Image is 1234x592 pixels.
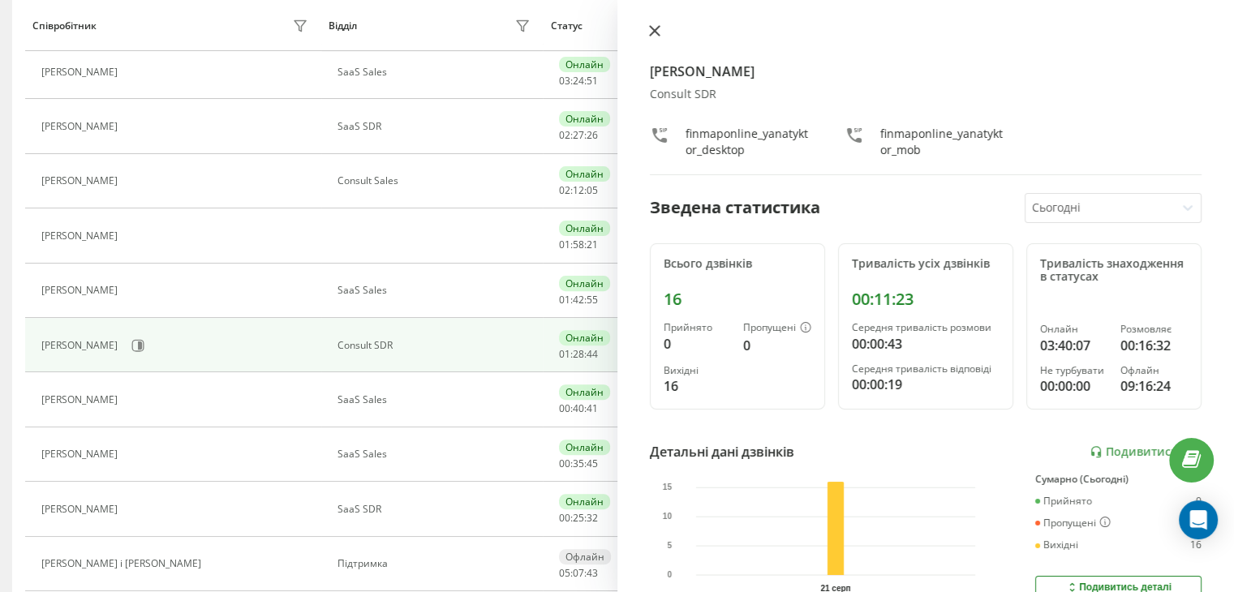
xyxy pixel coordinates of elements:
[41,394,122,405] div: [PERSON_NAME]
[852,290,1000,309] div: 00:11:23
[743,322,811,335] div: Пропущені
[559,347,570,361] span: 01
[559,221,610,236] div: Онлайн
[41,121,122,132] div: [PERSON_NAME]
[41,175,122,187] div: [PERSON_NAME]
[1035,517,1111,530] div: Пропущені
[1035,539,1078,551] div: Вихідні
[559,74,570,88] span: 03
[1040,365,1107,376] div: Не турбувати
[664,334,730,354] div: 0
[664,290,811,309] div: 16
[1035,474,1202,485] div: Сумарно (Сьогодні)
[559,549,611,564] div: Офлайн
[559,111,610,127] div: Онлайн
[329,20,357,32] div: Відділ
[1196,495,1202,507] div: 0
[880,126,1007,158] div: finmaponline_yanatyktor_mob
[338,285,535,296] div: SaaS Sales
[587,457,598,470] span: 45
[587,401,598,415] span: 41
[559,238,570,251] span: 01
[852,363,1000,375] div: Середня тривалість відповіді
[662,483,672,491] text: 15
[41,340,122,351] div: [PERSON_NAME]
[573,238,584,251] span: 58
[587,238,598,251] span: 21
[41,66,122,78] div: [PERSON_NAME]
[573,183,584,197] span: 12
[587,293,598,307] span: 55
[338,394,535,405] div: SaaS Sales
[559,568,598,579] div: : :
[338,340,535,351] div: Consult SDR
[559,349,598,360] div: : :
[559,384,610,400] div: Онлайн
[1090,445,1202,459] a: Подивитись звіт
[1040,257,1188,285] div: Тривалість знаходження в статусах
[664,257,811,271] div: Всього дзвінків
[559,440,610,455] div: Онлайн
[664,322,730,333] div: Прийнято
[573,128,584,142] span: 27
[664,376,730,396] div: 16
[743,336,811,355] div: 0
[573,401,584,415] span: 40
[559,239,598,251] div: : :
[852,257,1000,271] div: Тривалість усіх дзвінків
[559,513,598,524] div: : :
[587,74,598,88] span: 51
[338,66,535,78] div: SaaS Sales
[587,511,598,525] span: 32
[1035,495,1092,507] div: Прийнято
[41,285,122,296] div: [PERSON_NAME]
[587,128,598,142] span: 26
[1040,376,1107,396] div: 00:00:00
[573,566,584,580] span: 07
[1120,336,1188,355] div: 00:16:32
[1120,365,1188,376] div: Офлайн
[573,457,584,470] span: 35
[573,347,584,361] span: 28
[587,183,598,197] span: 05
[559,566,570,580] span: 05
[559,511,570,525] span: 00
[41,558,205,569] div: [PERSON_NAME] і [PERSON_NAME]
[559,494,610,509] div: Онлайн
[573,74,584,88] span: 24
[650,195,820,220] div: Зведена статистика
[662,512,672,521] text: 10
[1120,376,1188,396] div: 09:16:24
[559,75,598,87] div: : :
[559,276,610,291] div: Онлайн
[667,570,672,579] text: 0
[338,121,535,132] div: SaaS SDR
[559,401,570,415] span: 00
[559,457,570,470] span: 00
[41,504,122,515] div: [PERSON_NAME]
[559,130,598,141] div: : :
[664,365,730,376] div: Вихідні
[1040,336,1107,355] div: 03:40:07
[587,566,598,580] span: 43
[559,185,598,196] div: : :
[686,126,812,158] div: finmaponline_yanatyktor_desktop
[650,88,1202,101] div: Consult SDR
[573,511,584,525] span: 25
[559,57,610,72] div: Онлайн
[587,347,598,361] span: 44
[573,293,584,307] span: 42
[41,230,122,242] div: [PERSON_NAME]
[559,330,610,345] div: Онлайн
[667,541,672,550] text: 5
[559,293,570,307] span: 01
[559,294,598,306] div: : :
[41,448,122,460] div: [PERSON_NAME]
[559,128,570,142] span: 02
[559,403,598,414] div: : :
[338,558,535,569] div: Підтримка
[852,375,1000,394] div: 00:00:19
[338,175,535,187] div: Consult Sales
[559,166,610,182] div: Онлайн
[1179,500,1218,539] div: Open Intercom Messenger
